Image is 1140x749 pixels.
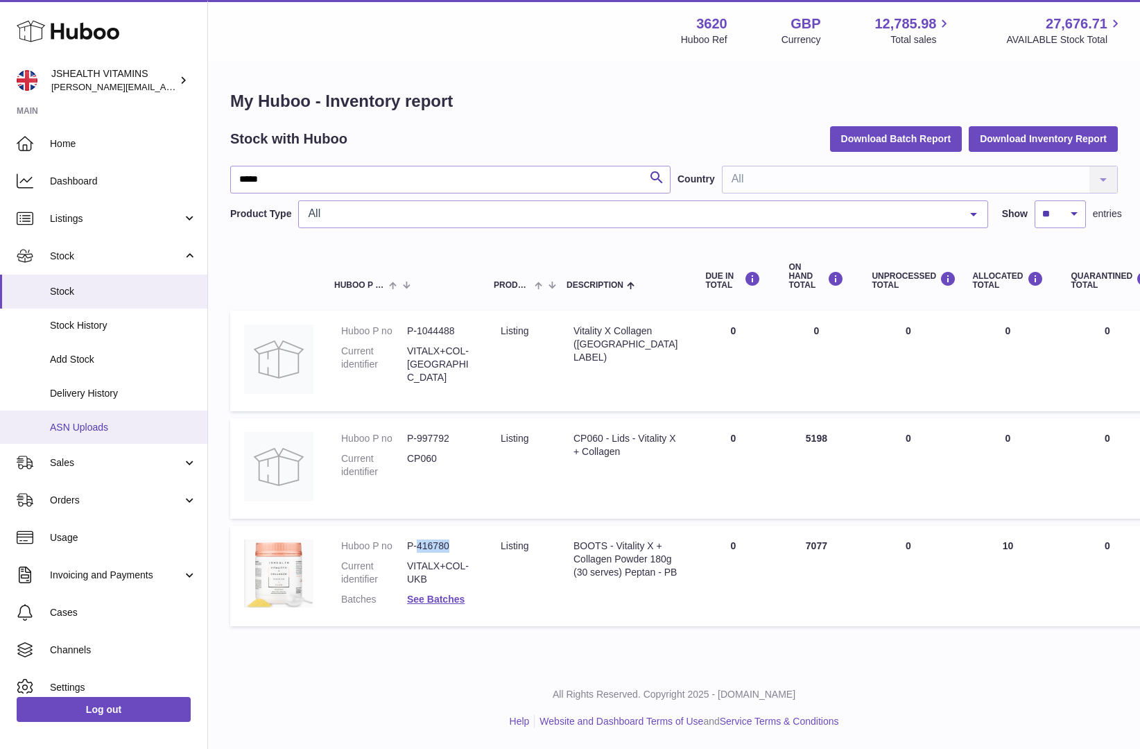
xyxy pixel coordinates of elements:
span: Product Type [494,281,531,290]
button: Download Inventory Report [969,126,1118,151]
dt: Huboo P no [341,540,407,553]
div: DUE IN TOTAL [705,271,761,290]
span: Settings [50,681,197,694]
td: 0 [858,418,958,519]
td: 0 [775,311,858,411]
dd: VITALX+COL-UKB [407,560,473,586]
span: Description [567,281,623,290]
dd: P-1044488 [407,325,473,338]
div: Vitality X Collagen ([GEOGRAPHIC_DATA] LABEL) [573,325,677,364]
span: Sales [50,456,182,470]
a: Help [510,716,530,727]
td: 0 [691,311,775,411]
div: CP060 - Lids - Vitality X + Collagen [573,432,677,458]
strong: 3620 [696,15,727,33]
span: AVAILABLE Stock Total [1006,33,1123,46]
dt: Huboo P no [341,325,407,338]
span: Add Stock [50,353,197,366]
img: francesca@jshealthvitamins.com [17,70,37,91]
span: Huboo P no [334,281,386,290]
dd: CP060 [407,452,473,479]
div: ON HAND Total [788,263,844,291]
div: Huboo Ref [681,33,727,46]
span: entries [1093,207,1122,221]
span: listing [501,540,528,551]
span: listing [501,433,528,444]
span: Stock [50,285,197,298]
h2: Stock with Huboo [230,130,347,148]
dd: VITALX+COL-[GEOGRAPHIC_DATA] [407,345,473,384]
div: Currency [781,33,821,46]
span: Total sales [890,33,952,46]
td: 0 [858,526,958,627]
span: listing [501,325,528,336]
td: 0 [858,311,958,411]
dt: Current identifier [341,452,407,479]
td: 10 [958,526,1057,627]
span: Dashboard [50,175,197,188]
a: Website and Dashboard Terms of Use [539,716,703,727]
button: Download Batch Report [830,126,962,151]
a: Log out [17,697,191,722]
span: 0 [1105,540,1110,551]
td: 0 [958,311,1057,411]
a: 12,785.98 Total sales [874,15,952,46]
strong: GBP [791,15,820,33]
td: 0 [958,418,1057,519]
span: Usage [50,531,197,544]
td: 5198 [775,418,858,519]
dt: Current identifier [341,345,407,384]
span: Listings [50,212,182,225]
span: 27,676.71 [1046,15,1107,33]
span: Stock [50,250,182,263]
span: Invoicing and Payments [50,569,182,582]
span: All [304,207,959,221]
li: and [535,715,838,728]
label: Product Type [230,207,291,221]
dt: Current identifier [341,560,407,586]
span: Stock History [50,319,197,332]
span: Home [50,137,197,150]
label: Country [677,173,715,186]
dd: P-997792 [407,432,473,445]
img: product image [244,432,313,501]
div: UNPROCESSED Total [872,271,944,290]
h1: My Huboo - Inventory report [230,90,1118,112]
span: ASN Uploads [50,421,197,434]
span: 0 [1105,325,1110,336]
td: 0 [691,526,775,627]
span: [PERSON_NAME][EMAIL_ADDRESS][DOMAIN_NAME] [51,81,278,92]
dd: P-416780 [407,540,473,553]
td: 7077 [775,526,858,627]
td: 0 [691,418,775,519]
img: product image [244,540,313,608]
a: See Batches [407,594,465,605]
div: ALLOCATED Total [972,271,1043,290]
dt: Batches [341,593,407,606]
img: product image [244,325,313,394]
span: Delivery History [50,387,197,400]
span: Cases [50,606,197,619]
span: Channels [50,644,197,657]
a: Service Terms & Conditions [720,716,839,727]
span: Orders [50,494,182,507]
p: All Rights Reserved. Copyright 2025 - [DOMAIN_NAME] [219,688,1129,701]
a: 27,676.71 AVAILABLE Stock Total [1006,15,1123,46]
label: Show [1002,207,1028,221]
dt: Huboo P no [341,432,407,445]
div: BOOTS - Vitality X + Collagen Powder 180g (30 serves) Peptan - PB [573,540,677,579]
div: JSHEALTH VITAMINS [51,67,176,94]
span: 12,785.98 [874,15,936,33]
span: 0 [1105,433,1110,444]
